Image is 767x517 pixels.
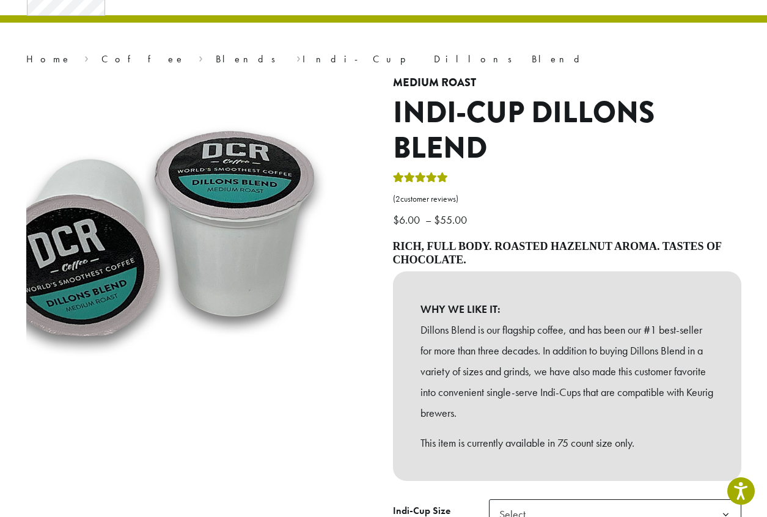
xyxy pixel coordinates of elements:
[393,193,741,205] a: (2customer reviews)
[393,170,448,189] div: Rated 5.00 out of 5
[420,433,714,453] p: This item is currently available in 75 count size only.
[420,299,714,320] b: WHY WE LIKE IT:
[296,48,301,67] span: ›
[434,213,440,227] span: $
[425,213,431,227] span: –
[395,194,400,204] span: 2
[393,213,423,227] bdi: 6.00
[101,53,185,65] a: Coffee
[199,48,203,67] span: ›
[84,48,89,67] span: ›
[26,53,72,65] a: Home
[393,95,741,166] h1: Indi-Cup Dillons Blend
[420,320,714,423] p: Dillons Blend is our flagship coffee, and has been our #1 best-seller for more than three decades...
[26,52,741,67] nav: Breadcrumb
[393,213,399,227] span: $
[393,240,741,266] h4: Rich, full body. Roasted hazelnut aroma. Tastes of chocolate.
[393,76,741,90] h4: Medium Roast
[434,213,470,227] bdi: 55.00
[216,53,284,65] a: Blends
